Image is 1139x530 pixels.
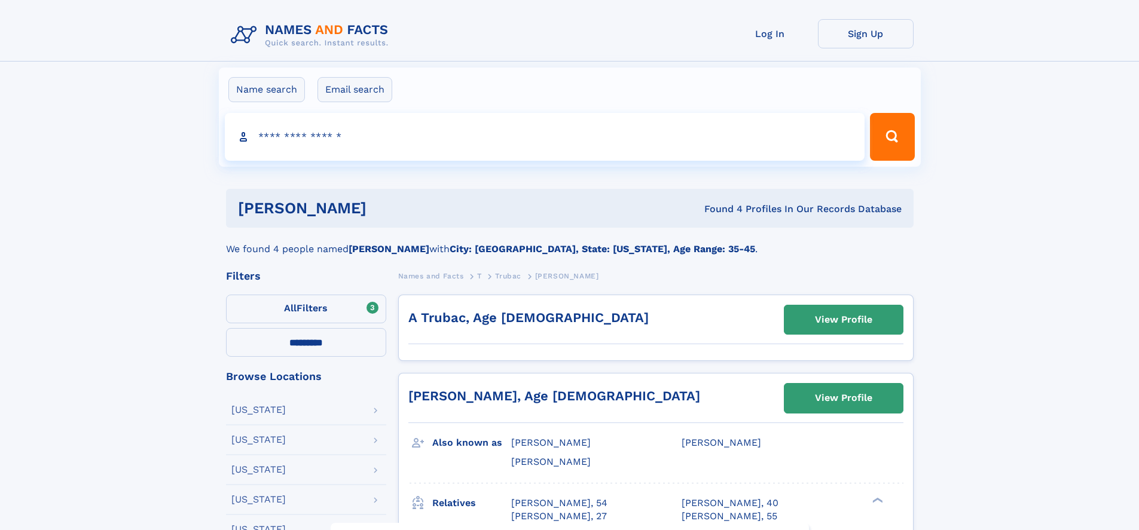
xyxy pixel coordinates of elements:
[495,268,521,283] a: Trubac
[432,493,511,513] h3: Relatives
[231,435,286,445] div: [US_STATE]
[511,510,607,523] a: [PERSON_NAME], 27
[231,405,286,415] div: [US_STATE]
[226,371,386,382] div: Browse Locations
[722,19,818,48] a: Log In
[815,306,872,333] div: View Profile
[225,113,865,161] input: search input
[511,437,591,448] span: [PERSON_NAME]
[869,496,884,504] div: ❯
[495,272,521,280] span: Trubac
[398,268,464,283] a: Names and Facts
[231,465,286,474] div: [US_STATE]
[231,495,286,504] div: [US_STATE]
[477,272,482,280] span: T
[818,19,914,48] a: Sign Up
[450,243,755,255] b: City: [GEOGRAPHIC_DATA], State: [US_STATE], Age Range: 35-45
[238,201,536,216] h1: [PERSON_NAME]
[408,388,700,403] a: [PERSON_NAME], Age [DEMOGRAPHIC_DATA]
[511,497,607,510] a: [PERSON_NAME], 54
[682,497,778,510] a: [PERSON_NAME], 40
[535,272,599,280] span: [PERSON_NAME]
[284,302,297,314] span: All
[317,77,392,102] label: Email search
[784,305,903,334] a: View Profile
[228,77,305,102] label: Name search
[408,310,649,325] a: A Trubac, Age [DEMOGRAPHIC_DATA]
[815,384,872,412] div: View Profile
[682,510,777,523] a: [PERSON_NAME], 55
[226,228,914,256] div: We found 4 people named with .
[784,384,903,412] a: View Profile
[511,456,591,467] span: [PERSON_NAME]
[535,203,902,216] div: Found 4 Profiles In Our Records Database
[226,271,386,281] div: Filters
[349,243,429,255] b: [PERSON_NAME]
[682,437,761,448] span: [PERSON_NAME]
[870,113,914,161] button: Search Button
[226,295,386,323] label: Filters
[226,19,398,51] img: Logo Names and Facts
[477,268,482,283] a: T
[432,433,511,453] h3: Also known as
